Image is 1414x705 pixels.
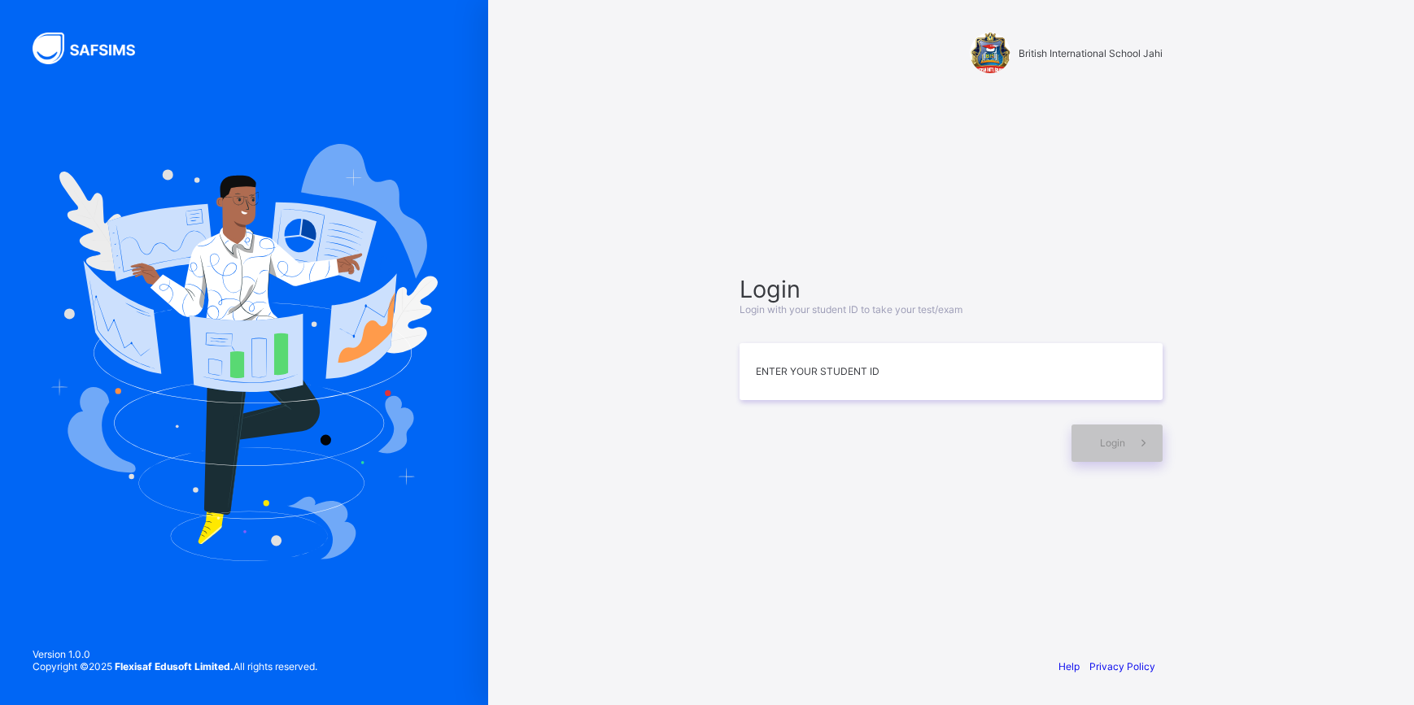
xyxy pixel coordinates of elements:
[1089,660,1155,672] a: Privacy Policy
[740,275,1163,303] span: Login
[1058,660,1080,672] a: Help
[33,660,317,672] span: Copyright © 2025 All rights reserved.
[115,660,233,672] strong: Flexisaf Edusoft Limited.
[33,648,317,660] span: Version 1.0.0
[33,33,155,64] img: SAFSIMS Logo
[740,303,962,316] span: Login with your student ID to take your test/exam
[1100,437,1125,449] span: Login
[50,144,438,560] img: Hero Image
[1019,47,1163,59] span: British International School Jahi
